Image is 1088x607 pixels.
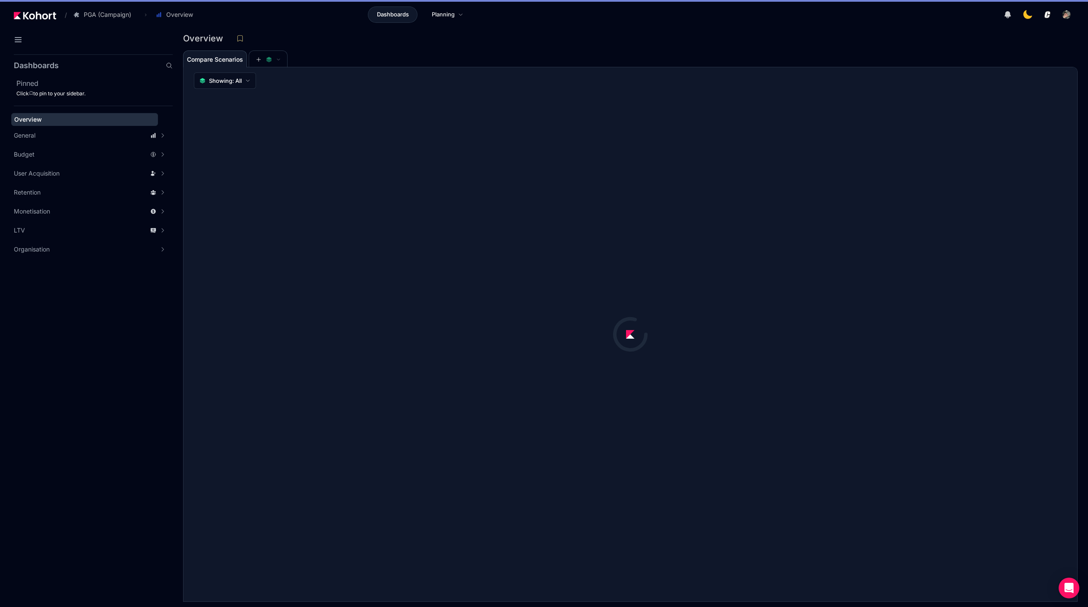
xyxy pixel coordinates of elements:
div: Open Intercom Messenger [1059,578,1079,598]
button: Overview [151,7,202,22]
span: Dashboards [377,10,409,19]
span: User Acquisition [14,169,60,178]
a: Overview [11,113,158,126]
span: General [14,131,35,140]
img: Kohort logo [14,12,56,19]
span: Compare Scenarios [187,57,243,63]
img: logo_ConcreteSoftwareLogo_20230810134128192030.png [1043,10,1052,19]
h2: Dashboards [14,62,59,69]
h3: Overview [183,34,228,43]
a: Dashboards [368,6,417,23]
span: / [58,10,67,19]
span: LTV [14,226,25,235]
a: Planning [423,6,472,23]
span: Overview [14,116,42,123]
span: Monetisation [14,207,50,216]
span: Organisation [14,245,50,254]
span: Planning [432,10,455,19]
span: Showing: All [209,76,242,85]
h2: Pinned [16,78,173,88]
button: PGA (Campaign) [69,7,140,22]
span: Budget [14,150,35,159]
span: › [143,11,149,18]
div: Click to pin to your sidebar. [16,90,173,97]
span: PGA (Campaign) [84,10,131,19]
span: Retention [14,188,41,197]
span: Overview [166,10,193,19]
button: Showing: All [194,72,256,89]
